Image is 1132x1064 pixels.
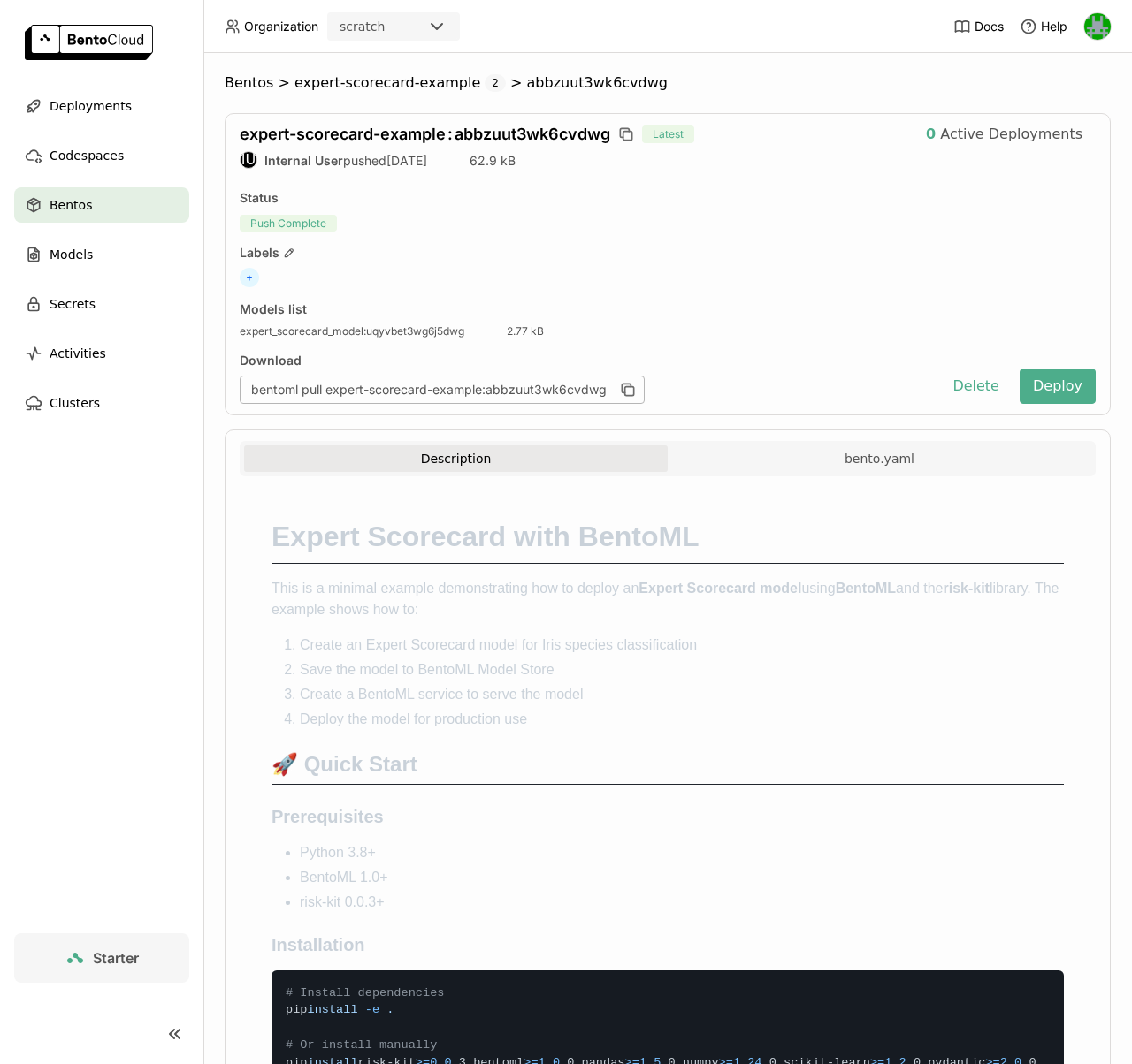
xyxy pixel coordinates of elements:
span: Help [1041,19,1067,34]
a: Codespaces [14,138,189,173]
div: bentoml pull expert-scorecard-example:abbzuut3wk6cvdwg [240,376,645,404]
button: bento.yaml [668,445,1091,472]
li: BentoML 1.0+ [300,867,1064,888]
div: expert-scorecard-example2 [294,74,506,92]
span: 2.77 kB [507,324,544,338]
a: Bentos [14,187,189,223]
span: . [386,1003,394,1016]
div: Status [240,190,1096,206]
h2: 🚀 Quick Start [272,751,1064,785]
span: Docs [975,19,1004,34]
li: Python 3.8+ [300,842,1064,863]
span: # Or install manually [286,1038,437,1052]
li: Create a BentoML service to serve the model [300,684,1064,705]
div: scratch [340,18,385,35]
h3: Prerequisites [272,806,1064,828]
h3: Installation [272,934,1064,956]
a: Clusters [14,385,189,421]
span: install [307,1003,357,1016]
a: Models [14,237,189,272]
span: # Install dependencies [286,986,444,999]
span: -e [365,1003,379,1016]
strong: Internal User [264,153,343,168]
img: logo [25,25,153,60]
li: Deploy the model for production use [300,709,1064,730]
a: Deployments [14,88,189,124]
span: [DATE] [386,153,427,168]
div: Download [240,353,932,369]
div: Help [1020,18,1067,35]
li: Create an Expert Scorecard model for Iris species classification [300,635,1064,656]
div: pushed [240,151,427,169]
strong: 0 [926,125,936,143]
span: Deployments [50,95,132,117]
span: Secrets [50,293,96,315]
button: 0Active Deployments [913,117,1096,152]
div: Models list [240,301,307,317]
a: Starter [14,933,189,983]
span: expert-scorecard-example [294,74,480,92]
span: > [506,74,527,92]
h1: Expert Scorecard with BentoML [272,519,1064,564]
span: : [447,125,453,143]
a: Secrets [14,286,189,322]
p: This is a minimal example demonstrating how to deploy an using and the library. The example shows... [272,578,1064,620]
span: Active Deployments [940,125,1082,143]
span: Latest [642,125,694,143]
span: Activities [50,343,106,364]
input: Selected scratch. [386,19,388,36]
span: Push Complete [240,215,337,232]
span: Starter [93,949,139,967]
span: Bentos [225,74,273,92]
img: Sean Hickey [1084,13,1111,40]
a: Activities [14,336,189,371]
li: risk-kit 0.0.3+ [300,892,1064,913]
span: + [240,268,259,287]
span: Bentos [50,194,92,216]
span: expert-scorecard-example abbzuut3wk6cvdwg [240,125,610,143]
strong: BentoML [836,581,896,596]
span: expert_scorecard_model : uqyvbet3wg6j5dwg [240,324,464,338]
button: Delete [939,369,1013,404]
li: Save the model to BentoML Model Store [300,659,1064,680]
span: Clusters [50,392,100,414]
span: Models [50,244,93,265]
span: 2 [485,74,506,92]
div: Internal User [240,151,257,169]
span: Codespaces [50,145,124,166]
button: Description [244,445,668,472]
span: abbzuut3wk6cvdwg [527,74,668,92]
button: Deploy [1020,369,1096,404]
span: Organization [244,19,318,34]
span: pip [286,1003,394,1016]
span: > [273,74,294,92]
a: Docs [953,18,1004,35]
div: Labels [240,245,1096,261]
a: expert_scorecard_model:uqyvbet3wg6j5dwg2.77 kB [240,324,544,338]
strong: risk-kit [943,581,989,596]
span: 62.9 kB [470,153,516,168]
nav: Breadcrumbs navigation [225,74,1111,92]
strong: Expert Scorecard model [639,581,801,596]
div: IU [241,152,256,168]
